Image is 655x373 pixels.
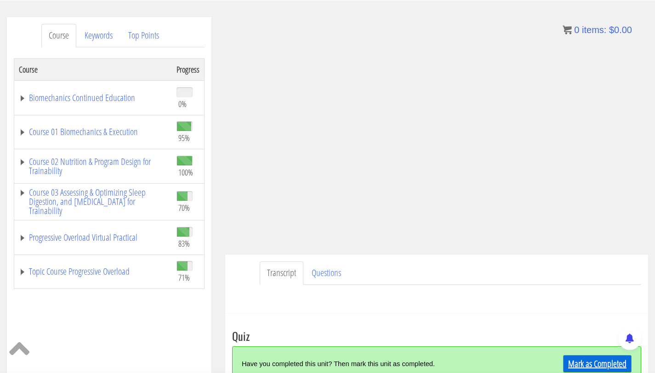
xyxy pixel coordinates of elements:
span: 71% [178,272,190,283]
a: Progressive Overload Virtual Practical [19,233,167,242]
a: Course 01 Biomechanics & Execution [19,127,167,136]
span: 83% [178,238,190,249]
span: $ [609,25,614,35]
a: Mark as Completed [563,355,632,373]
span: 0 [574,25,579,35]
a: Transcript [260,261,303,285]
a: Keywords [77,24,120,47]
a: Top Points [121,24,166,47]
a: Course 03 Assessing & Optimizing Sleep Digestion, and [MEDICAL_DATA] for Trainability [19,188,167,215]
h3: Quiz [232,330,641,342]
a: Questions [304,261,348,285]
a: Course [41,24,76,47]
span: 95% [178,133,190,143]
span: 100% [178,167,193,177]
a: 0 items: $0.00 [563,25,632,35]
a: Course 02 Nutrition & Program Design for Trainability [19,157,167,175]
th: Progress [172,58,205,80]
img: icon11.png [563,25,572,34]
th: Course [14,58,172,80]
bdi: 0.00 [609,25,632,35]
a: Biomechanics Continued Education [19,93,167,102]
span: 0% [178,99,187,109]
a: Topic Course Progressive Overload [19,267,167,276]
span: 70% [178,203,190,213]
span: items: [582,25,606,35]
